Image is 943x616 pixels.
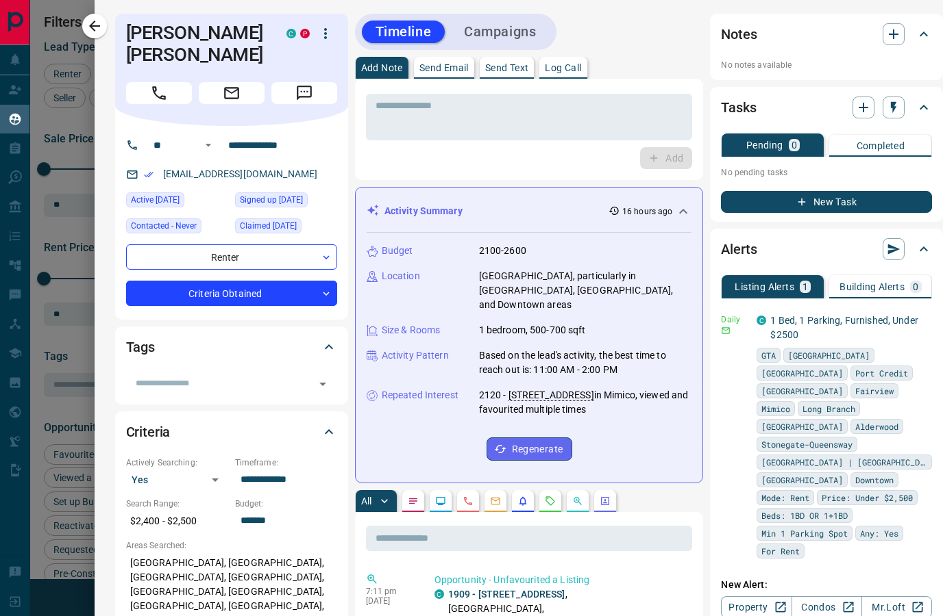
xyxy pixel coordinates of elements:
a: 1909 - [STREET_ADDRESS] [448,589,565,600]
button: Open [313,374,332,394]
p: Location [382,269,420,283]
span: Contacted - Never [131,219,197,233]
div: Criteria [126,415,337,448]
p: 2120 - in Mimico, viewed and favourited multiple times [479,388,692,417]
p: Daily [721,313,748,326]
a: [EMAIL_ADDRESS][DOMAIN_NAME] [163,168,318,179]
p: [DATE] [366,596,414,606]
h2: Criteria [126,421,171,443]
span: Long Branch [803,402,855,415]
p: Send Email [419,63,469,73]
h2: Tasks [721,97,756,118]
span: Any: Yes [860,526,898,540]
p: Building Alerts [840,282,905,292]
svg: Emails [490,496,501,506]
span: Message [271,82,337,104]
span: Alderwood [855,420,898,433]
div: Alerts [721,233,932,266]
div: Criteria Obtained [126,281,337,306]
p: Timeframe: [235,457,337,469]
span: Stonegate-Queensway [761,437,853,451]
svg: Lead Browsing Activity [435,496,446,506]
p: 0 [792,140,797,150]
span: Price: Under $2,500 [822,491,913,504]
p: All [361,496,372,506]
p: 1 [803,282,808,292]
svg: Notes [408,496,419,506]
span: Active [DATE] [131,193,180,207]
p: Search Range: [126,498,228,510]
div: Wed Aug 06 2025 [235,192,337,211]
p: 1 bedroom, 500-700 sqft [479,323,586,337]
svg: Requests [545,496,556,506]
p: Completed [857,141,905,151]
span: Beds: 1BD OR 1+1BD [761,509,848,522]
h2: Tags [126,336,155,358]
button: Open [200,137,217,153]
h1: [PERSON_NAME] [PERSON_NAME] [126,22,266,66]
span: Port Credit [855,366,908,380]
div: Wed Aug 06 2025 [235,218,337,238]
div: Tags [126,331,337,363]
span: [GEOGRAPHIC_DATA] [761,420,843,433]
p: No notes available [721,59,932,71]
p: Activity Summary [384,204,463,218]
div: property.ca [300,29,310,38]
svg: Agent Actions [600,496,611,506]
p: No pending tasks [721,162,932,183]
div: condos.ca [434,589,444,599]
p: 2100-2600 [479,244,526,258]
button: Regenerate [487,437,572,461]
div: Yes [126,469,228,491]
span: [GEOGRAPHIC_DATA] [788,348,870,362]
p: Repeated Interest [382,388,458,402]
p: 0 [913,282,918,292]
p: Based on the lead's activity, the best time to reach out is: 11:00 AM - 2:00 PM [479,348,692,377]
svg: Calls [463,496,474,506]
a: 1 Bed, 1 Parking, Furnished, Under $2500 [770,315,918,340]
p: [GEOGRAPHIC_DATA], particularly in [GEOGRAPHIC_DATA], [GEOGRAPHIC_DATA], and Downtown areas [479,269,692,312]
span: Signed up [DATE] [240,193,303,207]
p: Actively Searching: [126,457,228,469]
p: Opportunity - Unfavourited a Listing [434,573,687,587]
span: Fairview [855,384,894,398]
div: Renter [126,244,337,270]
p: Pending [746,140,783,150]
svg: Opportunities [572,496,583,506]
span: [GEOGRAPHIC_DATA] | [GEOGRAPHIC_DATA] [761,455,927,469]
p: New Alert: [721,578,932,592]
span: Mode: Rent [761,491,809,504]
p: Budget [382,244,413,258]
p: Log Call [545,63,581,73]
div: condos.ca [757,316,766,325]
span: [GEOGRAPHIC_DATA] [761,473,843,487]
div: Thu Aug 14 2025 [126,192,228,211]
p: Areas Searched: [126,539,337,552]
p: Add Note [361,63,403,73]
span: [GEOGRAPHIC_DATA] [761,366,843,380]
p: Size & Rooms [382,323,441,337]
p: 7:11 pm [366,587,414,596]
button: Timeline [362,21,445,43]
p: Listing Alerts [735,282,794,292]
div: Notes [721,18,932,51]
div: condos.ca [286,29,296,38]
p: 16 hours ago [622,205,672,218]
span: [GEOGRAPHIC_DATA] [761,384,843,398]
p: $2,400 - $2,500 [126,510,228,532]
div: Activity Summary16 hours ago [367,198,692,224]
span: Email [199,82,265,104]
svg: Listing Alerts [517,496,528,506]
p: Budget: [235,498,337,510]
span: Call [126,82,192,104]
span: Claimed [DATE] [240,219,297,233]
div: Tasks [721,91,932,124]
svg: Email [721,326,731,335]
span: For Rent [761,544,800,558]
button: New Task [721,191,932,213]
h2: Alerts [721,238,757,260]
p: Activity Pattern [382,348,449,363]
span: Min 1 Parking Spot [761,526,848,540]
h2: Notes [721,23,757,45]
span: Mimico [761,402,790,415]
